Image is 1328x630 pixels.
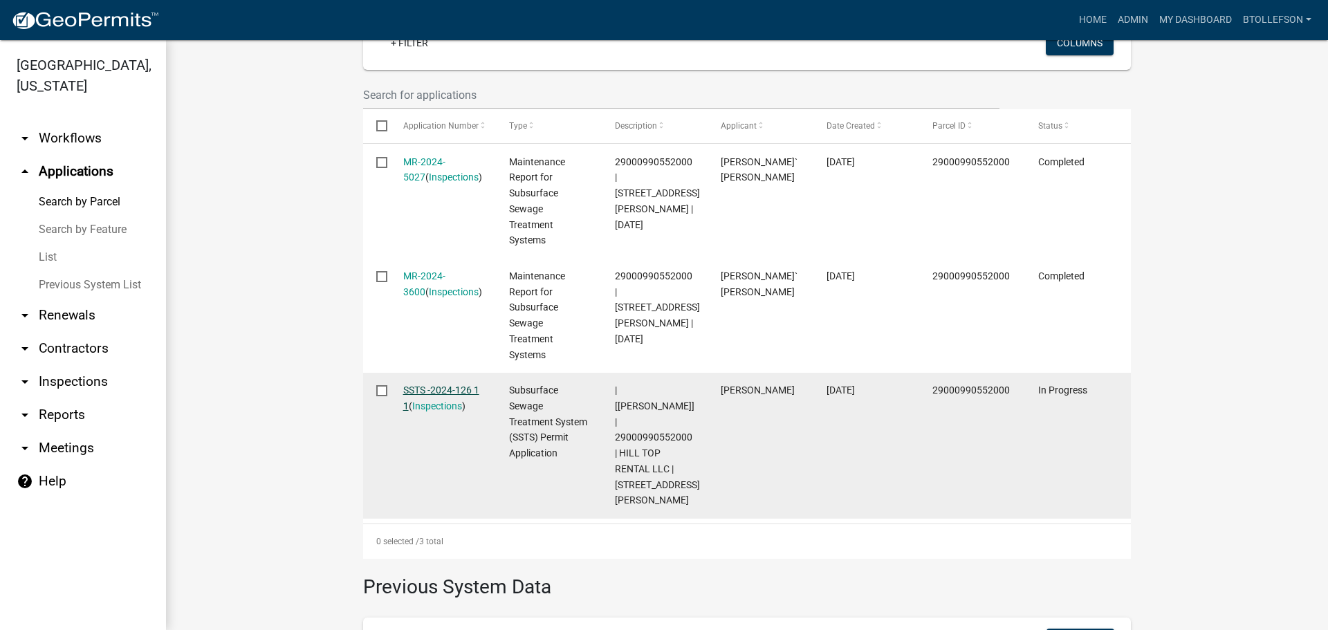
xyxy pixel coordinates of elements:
a: My Dashboard [1154,7,1237,33]
datatable-header-cell: Applicant [708,109,813,142]
datatable-header-cell: Date Created [813,109,919,142]
a: Inspections [429,172,479,183]
i: arrow_drop_down [17,340,33,357]
datatable-header-cell: Application Number [389,109,495,142]
i: help [17,473,33,490]
span: Applicant [721,121,757,131]
i: arrow_drop_down [17,373,33,390]
i: arrow_drop_down [17,407,33,423]
span: Description [615,121,657,131]
span: 0 selected / [376,537,419,546]
span: Date Created [827,121,875,131]
span: Type [509,121,527,131]
h3: Previous System Data [363,559,1131,602]
a: + Filter [380,30,439,55]
a: MR-2024-5027 [403,156,445,183]
datatable-header-cell: Description [602,109,708,142]
span: 29000990552000 [932,270,1010,281]
span: 10/13/2024 [827,270,855,281]
span: Maintenance Report for Subsurface Sewage Treatment Systems [509,270,565,360]
span: 29000990552000 [932,385,1010,396]
span: 29000990552000 | 23693 CLARISSA HAVEN DR | 08/19/2024 [615,156,700,230]
div: ( ) [403,382,483,414]
span: Bill Schueller [721,385,795,396]
a: Admin [1112,7,1154,33]
i: arrow_drop_down [17,307,33,324]
span: 29000990552000 | 23693 CLARISSA HAVEN DR | 06/28/2024 [615,270,700,344]
span: Maintenance Report for Subsurface Sewage Treatment Systems [509,156,565,246]
span: JASON` HAUGEN [721,270,797,297]
datatable-header-cell: Status [1025,109,1131,142]
a: Inspections [429,286,479,297]
div: ( ) [403,268,483,300]
i: arrow_drop_down [17,440,33,456]
a: Home [1073,7,1112,33]
span: Application Number [403,121,479,131]
span: Status [1038,121,1062,131]
i: arrow_drop_down [17,130,33,147]
span: Completed [1038,156,1085,167]
a: btollefson [1237,7,1317,33]
datatable-header-cell: Select [363,109,389,142]
span: | [Kyle Westergard] | 29000990552000 | HILL TOP RENTAL LLC | 23693 CLARISSA HAVEN DR [615,385,700,506]
a: MR-2024-3600 [403,270,445,297]
span: Subsurface Sewage Treatment System (SSTS) Permit Application [509,385,587,458]
a: SSTS -2024-126 1 1 [403,385,479,411]
button: Columns [1046,30,1114,55]
div: 3 total [363,524,1131,559]
div: ( ) [403,154,483,186]
span: 29000990552000 [932,156,1010,167]
span: 05/20/2024 [827,385,855,396]
input: Search for applications [363,81,999,109]
datatable-header-cell: Parcel ID [919,109,1025,142]
span: JASON` HAUGEN [721,156,797,183]
span: In Progress [1038,385,1087,396]
a: Inspections [412,400,462,411]
span: Completed [1038,270,1085,281]
span: 12/05/2024 [827,156,855,167]
datatable-header-cell: Type [495,109,601,142]
i: arrow_drop_up [17,163,33,180]
span: Parcel ID [932,121,966,131]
